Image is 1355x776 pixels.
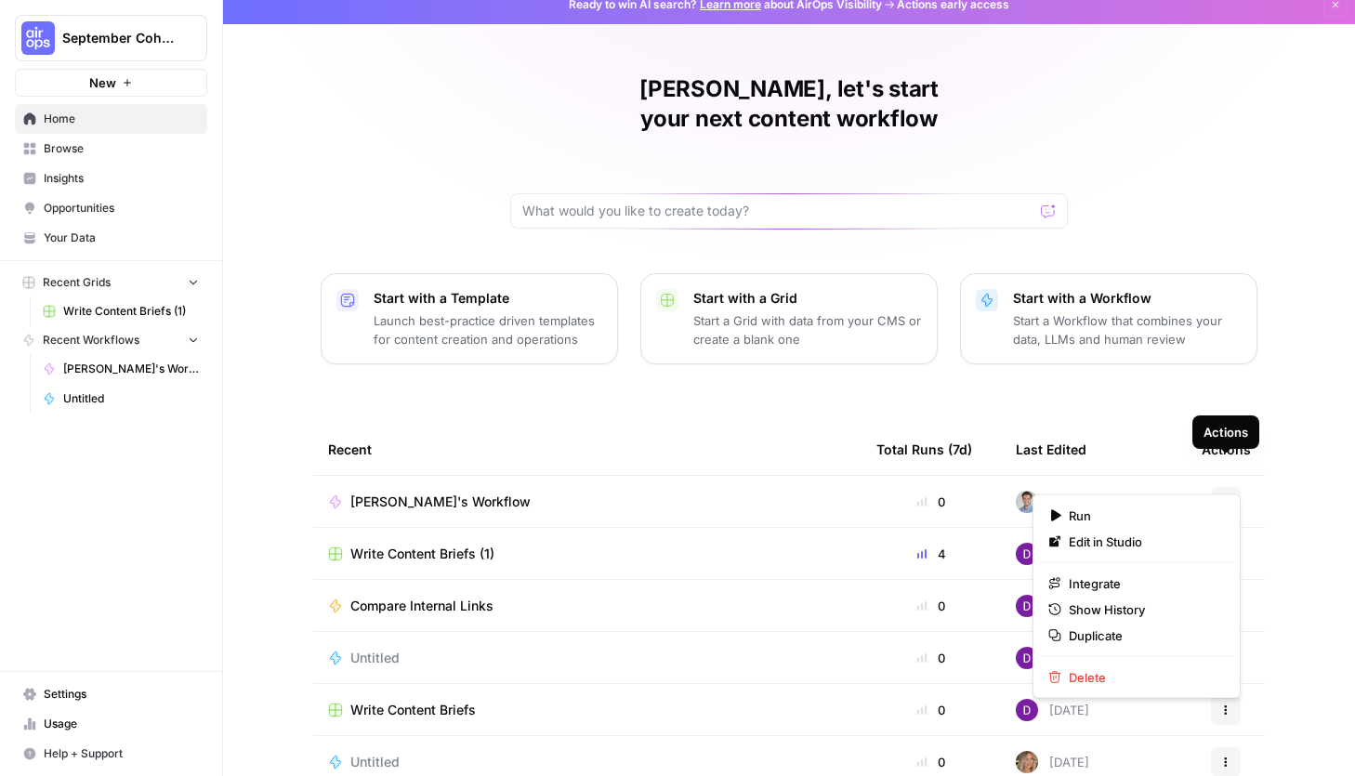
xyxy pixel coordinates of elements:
[328,424,847,475] div: Recent
[62,29,175,47] span: September Cohort
[34,354,207,384] a: [PERSON_NAME]'s Workflow
[1069,600,1217,619] span: Show History
[15,164,207,193] a: Insights
[350,753,400,771] span: Untitled
[1016,647,1038,669] img: x87odwm75j6mrgqvqpjakro4pmt4
[1016,595,1089,617] div: [DATE]
[63,303,199,320] span: Write Content Briefs (1)
[44,745,199,762] span: Help + Support
[15,69,207,97] button: New
[693,289,922,308] p: Start with a Grid
[1016,699,1089,721] div: [DATE]
[1016,699,1038,721] img: x87odwm75j6mrgqvqpjakro4pmt4
[15,709,207,739] a: Usage
[44,111,199,127] span: Home
[15,104,207,134] a: Home
[1016,543,1089,565] div: [DATE]
[374,311,602,349] p: Launch best-practice driven templates for content creation and operations
[876,424,972,475] div: Total Runs (7d)
[1016,543,1038,565] img: x87odwm75j6mrgqvqpjakro4pmt4
[1069,533,1217,551] span: Edit in Studio
[1069,668,1217,687] span: Delete
[1069,626,1217,645] span: Duplicate
[328,597,847,615] a: Compare Internal Links
[640,273,938,364] button: Start with a GridStart a Grid with data from your CMS or create a blank one
[1016,751,1089,773] div: [DATE]
[328,649,847,667] a: Untitled
[1069,506,1217,525] span: Run
[350,649,400,667] span: Untitled
[350,545,494,563] span: Write Content Briefs (1)
[43,332,139,349] span: Recent Workflows
[44,716,199,732] span: Usage
[44,200,199,217] span: Opportunities
[1202,424,1251,475] div: Actions
[876,701,986,719] div: 0
[15,739,207,769] button: Help + Support
[328,701,847,719] a: Write Content Briefs
[876,753,986,771] div: 0
[1016,751,1038,773] img: 8rfigfr8trd3cogh2dvqan1u3q31
[876,649,986,667] div: 0
[34,296,207,326] a: Write Content Briefs (1)
[43,274,111,291] span: Recent Grids
[350,493,531,511] span: [PERSON_NAME]'s Workflow
[876,597,986,615] div: 0
[1016,491,1089,513] div: [DATE]
[44,230,199,246] span: Your Data
[63,390,199,407] span: Untitled
[44,140,199,157] span: Browse
[44,686,199,703] span: Settings
[876,493,986,511] div: 0
[1016,595,1038,617] img: x87odwm75j6mrgqvqpjakro4pmt4
[15,193,207,223] a: Opportunities
[44,170,199,187] span: Insights
[350,701,476,719] span: Write Content Briefs
[15,326,207,354] button: Recent Workflows
[15,15,207,61] button: Workspace: September Cohort
[34,384,207,414] a: Untitled
[15,269,207,296] button: Recent Grids
[1013,311,1242,349] p: Start a Workflow that combines your data, LLMs and human review
[876,545,986,563] div: 4
[63,361,199,377] span: [PERSON_NAME]'s Workflow
[1013,289,1242,308] p: Start with a Workflow
[1016,647,1089,669] div: [DATE]
[510,74,1068,134] h1: [PERSON_NAME], let's start your next content workflow
[321,273,618,364] button: Start with a TemplateLaunch best-practice driven templates for content creation and operations
[693,311,922,349] p: Start a Grid with data from your CMS or create a blank one
[15,679,207,709] a: Settings
[15,223,207,253] a: Your Data
[328,545,847,563] a: Write Content Briefs (1)
[522,202,1033,220] input: What would you like to create today?
[374,289,602,308] p: Start with a Template
[15,134,207,164] a: Browse
[1069,574,1217,593] span: Integrate
[960,273,1257,364] button: Start with a WorkflowStart a Workflow that combines your data, LLMs and human review
[1016,491,1038,513] img: jfqs3079v2d0ynct2zz6w6q7w8l7
[21,21,55,55] img: September Cohort Logo
[1016,424,1086,475] div: Last Edited
[328,493,847,511] a: [PERSON_NAME]'s Workflow
[328,753,847,771] a: Untitled
[350,597,493,615] span: Compare Internal Links
[1204,423,1248,441] div: Actions
[89,73,116,92] span: New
